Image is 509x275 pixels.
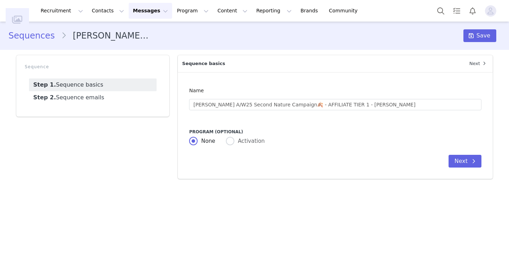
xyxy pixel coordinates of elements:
a: Next [465,55,493,72]
a: Sequence basics [29,78,157,91]
button: Profile [481,5,503,17]
button: Messages [129,3,172,19]
a: Community [325,3,365,19]
span: Save [476,31,490,40]
button: Save [463,29,496,42]
button: Contacts [88,3,128,19]
button: Next [449,155,481,168]
span: None [198,138,215,144]
button: Notifications [465,3,480,19]
button: Content [213,3,252,19]
strong: Step 1. [33,81,56,88]
button: Search [433,3,449,19]
a: Sequences [8,29,61,42]
p: Sequence [25,64,161,70]
a: Brands [296,3,324,19]
button: Reporting [252,3,296,19]
span: Activation [234,138,265,144]
label: Program (optional) [189,129,481,135]
a: Sequence emails [29,91,157,104]
div: avatar [487,5,494,17]
a: Tasks [449,3,464,19]
strong: Step 2. [33,94,56,101]
button: Recruitment [36,3,87,19]
p: Sequence basics [178,55,465,72]
button: Program [172,3,213,19]
label: Name [189,88,207,93]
